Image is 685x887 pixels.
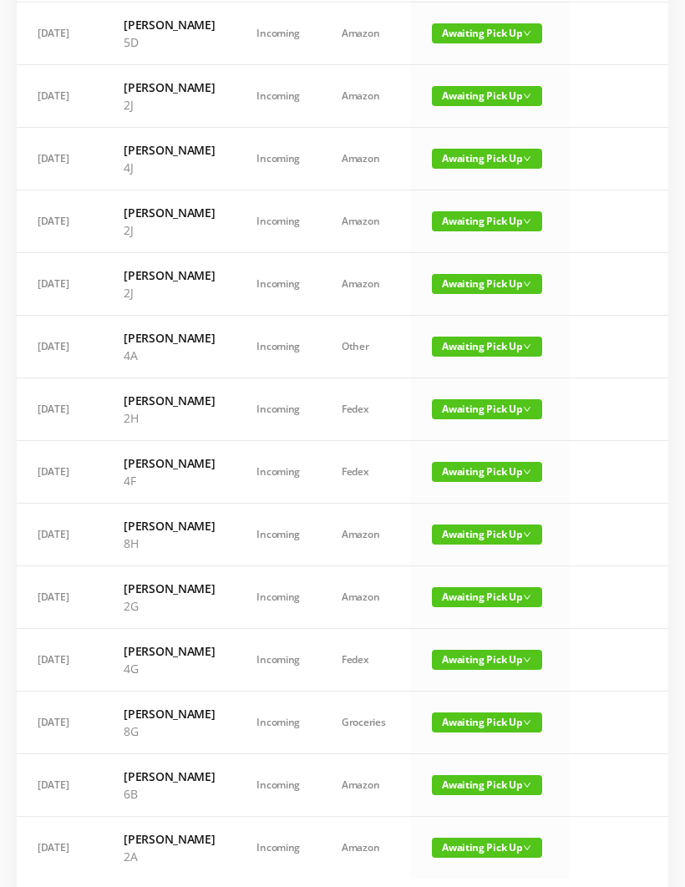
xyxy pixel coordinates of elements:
[124,848,215,865] p: 2A
[124,347,215,364] p: 4A
[17,441,103,504] td: [DATE]
[236,316,321,378] td: Incoming
[124,33,215,51] p: 5D
[17,817,103,879] td: [DATE]
[523,781,531,789] i: icon: down
[124,96,215,114] p: 2J
[523,468,531,476] i: icon: down
[321,253,411,316] td: Amazon
[17,190,103,253] td: [DATE]
[17,65,103,128] td: [DATE]
[124,830,215,848] h6: [PERSON_NAME]
[523,844,531,852] i: icon: down
[432,274,542,294] span: Awaiting Pick Up
[124,517,215,535] h6: [PERSON_NAME]
[523,155,531,163] i: icon: down
[17,504,103,566] td: [DATE]
[124,329,215,347] h6: [PERSON_NAME]
[236,692,321,754] td: Incoming
[236,754,321,817] td: Incoming
[523,593,531,601] i: icon: down
[236,128,321,190] td: Incoming
[321,316,411,378] td: Other
[236,566,321,629] td: Incoming
[124,642,215,660] h6: [PERSON_NAME]
[321,629,411,692] td: Fedex
[124,768,215,785] h6: [PERSON_NAME]
[236,65,321,128] td: Incoming
[432,86,542,106] span: Awaiting Pick Up
[432,775,542,795] span: Awaiting Pick Up
[236,441,321,504] td: Incoming
[432,462,542,482] span: Awaiting Pick Up
[17,128,103,190] td: [DATE]
[124,454,215,472] h6: [PERSON_NAME]
[124,284,215,302] p: 2J
[124,141,215,159] h6: [PERSON_NAME]
[432,337,542,357] span: Awaiting Pick Up
[17,566,103,629] td: [DATE]
[432,525,542,545] span: Awaiting Pick Up
[17,3,103,65] td: [DATE]
[124,722,215,740] p: 8G
[432,838,542,858] span: Awaiting Pick Up
[124,204,215,221] h6: [PERSON_NAME]
[321,190,411,253] td: Amazon
[124,472,215,489] p: 4F
[321,441,411,504] td: Fedex
[523,217,531,226] i: icon: down
[124,392,215,409] h6: [PERSON_NAME]
[124,79,215,96] h6: [PERSON_NAME]
[17,378,103,441] td: [DATE]
[523,656,531,664] i: icon: down
[523,718,531,727] i: icon: down
[321,65,411,128] td: Amazon
[321,3,411,65] td: Amazon
[432,712,542,732] span: Awaiting Pick Up
[236,3,321,65] td: Incoming
[432,149,542,169] span: Awaiting Pick Up
[432,23,542,43] span: Awaiting Pick Up
[124,16,215,33] h6: [PERSON_NAME]
[523,405,531,413] i: icon: down
[523,280,531,288] i: icon: down
[236,817,321,879] td: Incoming
[236,378,321,441] td: Incoming
[432,650,542,670] span: Awaiting Pick Up
[124,535,215,552] p: 8H
[124,580,215,597] h6: [PERSON_NAME]
[124,266,215,284] h6: [PERSON_NAME]
[321,378,411,441] td: Fedex
[124,785,215,803] p: 6B
[124,660,215,677] p: 4G
[124,409,215,427] p: 2H
[321,754,411,817] td: Amazon
[236,504,321,566] td: Incoming
[523,92,531,100] i: icon: down
[321,692,411,754] td: Groceries
[321,504,411,566] td: Amazon
[17,629,103,692] td: [DATE]
[523,29,531,38] i: icon: down
[124,159,215,176] p: 4J
[236,253,321,316] td: Incoming
[432,399,542,419] span: Awaiting Pick Up
[17,253,103,316] td: [DATE]
[432,211,542,231] span: Awaiting Pick Up
[236,190,321,253] td: Incoming
[17,692,103,754] td: [DATE]
[321,128,411,190] td: Amazon
[523,342,531,351] i: icon: down
[124,221,215,239] p: 2J
[432,587,542,607] span: Awaiting Pick Up
[321,566,411,629] td: Amazon
[124,597,215,615] p: 2G
[523,530,531,539] i: icon: down
[17,316,103,378] td: [DATE]
[124,705,215,722] h6: [PERSON_NAME]
[17,754,103,817] td: [DATE]
[236,629,321,692] td: Incoming
[321,817,411,879] td: Amazon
